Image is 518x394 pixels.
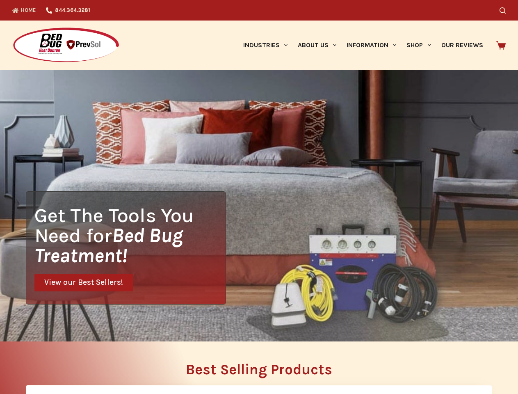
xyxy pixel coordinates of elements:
a: Our Reviews [436,21,488,70]
a: About Us [292,21,341,70]
nav: Primary [238,21,488,70]
a: View our Best Sellers! [34,274,133,291]
a: Industries [238,21,292,70]
button: Search [500,7,506,14]
a: Information [342,21,402,70]
span: View our Best Sellers! [44,279,123,286]
i: Bed Bug Treatment! [34,224,183,267]
h2: Best Selling Products [26,362,492,377]
h1: Get The Tools You Need for [34,205,226,266]
a: Shop [402,21,436,70]
img: Prevsol/Bed Bug Heat Doctor [12,27,120,64]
